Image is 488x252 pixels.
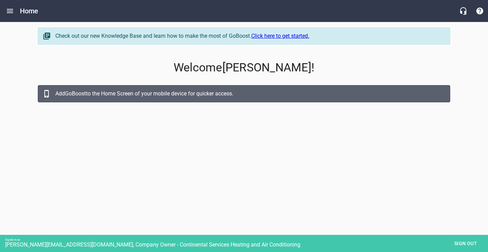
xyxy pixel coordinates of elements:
button: Support Portal [472,3,488,19]
div: Add GoBoost to the Home Screen of your mobile device for quicker access. [55,90,443,98]
div: Check out our new Knowledge Base and learn how to make the most of GoBoost. [55,32,443,40]
a: AddGoBoostto the Home Screen of your mobile device for quicker access. [38,85,450,102]
span: Sign out [451,239,480,248]
div: Signed in as [5,238,488,241]
h6: Home [20,5,38,16]
div: [PERSON_NAME][EMAIL_ADDRESS][DOMAIN_NAME], Company Owner - Continental Services Heating and Air C... [5,241,488,248]
button: Live Chat [455,3,472,19]
button: Sign out [448,237,483,250]
button: Open drawer [2,3,18,19]
a: Click here to get started. [251,33,309,39]
p: Welcome [PERSON_NAME] ! [38,61,450,75]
